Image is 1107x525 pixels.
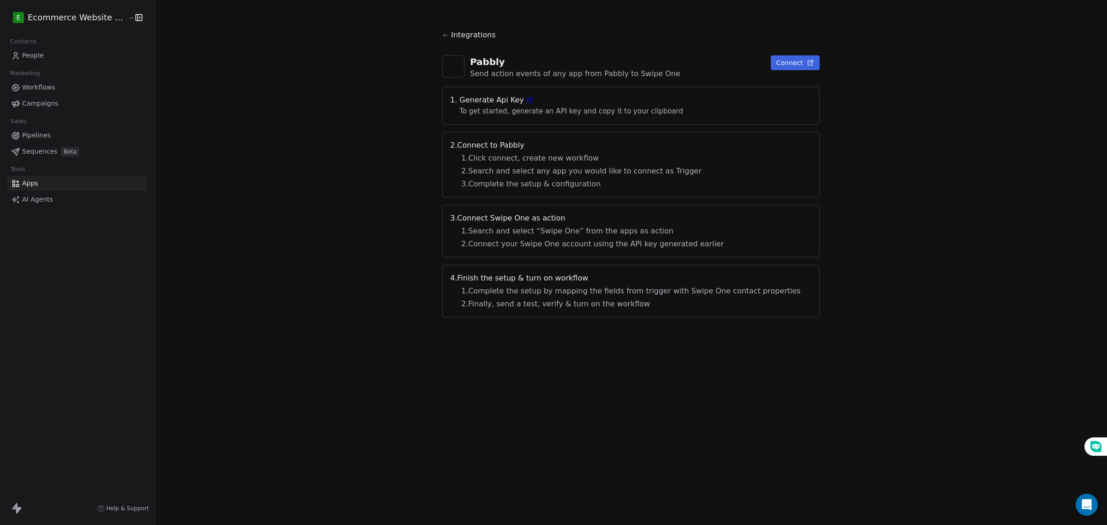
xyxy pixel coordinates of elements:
[461,166,801,177] span: 2 . Search and select any app you would like to connect as Trigger
[7,128,147,143] a: Pipelines
[7,176,147,191] a: Apps
[22,131,51,140] span: Pipelines
[28,12,126,24] span: Ecommerce Website Builder
[22,99,58,108] span: Campaigns
[97,505,149,512] a: Help & Support
[470,68,680,79] div: Send action events of any app from Pabbly to Swipe One
[1076,494,1098,516] div: Open Intercom Messenger
[11,10,122,25] button: EEcommerce Website Builder
[7,144,147,159] a: SequencesBeta
[6,66,44,80] span: Marketing
[470,55,680,68] div: Pabbly
[461,286,801,297] span: 1 . Complete the setup by mapping the fields from trigger with Swipe One contact properties
[451,30,496,41] span: Integrations
[771,55,820,79] a: Connect
[771,55,820,70] button: Connect
[447,60,460,73] img: pabbly.svg
[61,147,79,156] span: Beta
[450,107,692,115] span: To get started, generate an API key and copy it to your clipboard
[450,273,812,284] span: 4 . Finish the setup & turn on workflow
[6,162,29,176] span: Tools
[7,48,147,63] a: People
[461,298,801,310] span: 2 . Finally, send a test, verify & turn on the workflow
[22,51,44,60] span: People
[22,147,57,156] span: Sequences
[7,80,147,95] a: Workflows
[6,114,30,128] span: Sales
[450,140,812,151] span: 2 . Connect to Pabbly
[7,192,147,207] a: AI Agents
[450,95,812,106] span: 1. Generate Api Key
[442,30,820,48] a: Integrations
[461,179,801,190] span: 3 . Complete the setup & configuration
[461,239,801,250] span: 2 . Connect your Swipe One account using the API key generated earlier
[17,13,21,22] span: E
[450,213,812,224] span: 3 . Connect Swipe One as action
[107,505,149,512] span: Help & Support
[22,195,53,204] span: AI Agents
[461,226,801,237] span: 1 . Search and select “Swipe One” from the apps as action
[6,35,41,48] span: Contacts
[7,96,147,111] a: Campaigns
[461,153,801,164] span: 1 . Click connect, create new workflow
[22,179,38,188] span: Apps
[22,83,55,92] span: Workflows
